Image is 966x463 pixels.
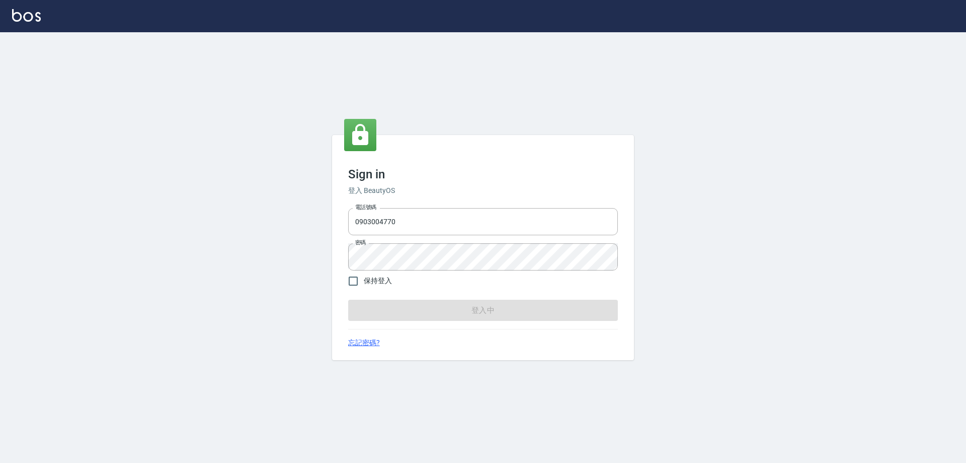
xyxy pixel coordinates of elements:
img: Logo [12,9,41,22]
label: 密碼 [355,239,366,246]
h3: Sign in [348,167,618,181]
h6: 登入 BeautyOS [348,185,618,196]
a: 忘記密碼? [348,338,380,348]
span: 保持登入 [364,276,392,286]
label: 電話號碼 [355,204,376,211]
